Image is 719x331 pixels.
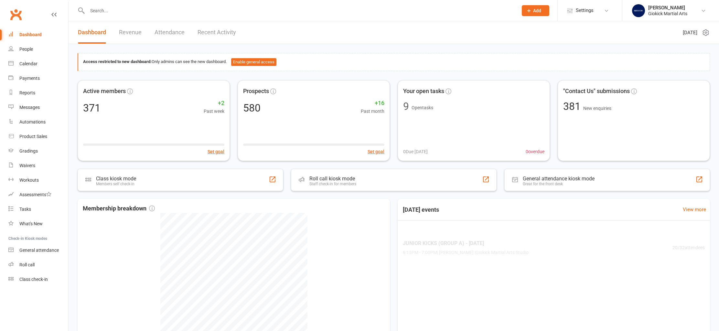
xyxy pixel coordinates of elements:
[648,11,687,16] div: Giokick Martial Arts
[672,244,705,251] span: 20 / 32 attendees
[523,176,595,182] div: General attendance kiosk mode
[8,144,68,158] a: Gradings
[8,86,68,100] a: Reports
[83,204,155,213] span: Membership breakdown
[19,76,40,81] div: Payments
[563,100,583,112] span: 381
[403,249,529,256] span: 6:15PM - 7:00PM | [PERSON_NAME] | Giokick Martial Arts Studio
[198,21,236,44] a: Recent Activity
[309,182,356,186] div: Staff check-in for members
[683,206,706,213] a: View more
[522,5,549,16] button: Add
[19,192,51,197] div: Assessments
[19,32,42,37] div: Dashboard
[8,42,68,57] a: People
[8,129,68,144] a: Product Sales
[19,119,46,124] div: Automations
[19,163,35,168] div: Waivers
[19,177,39,183] div: Workouts
[243,103,261,113] div: 580
[243,87,269,96] span: Prospects
[19,61,38,66] div: Calendar
[8,100,68,115] a: Messages
[8,202,68,217] a: Tasks
[8,272,68,287] a: Class kiosk mode
[8,115,68,129] a: Automations
[19,90,35,95] div: Reports
[8,187,68,202] a: Assessments
[155,21,185,44] a: Attendance
[208,148,224,155] button: Set goal
[8,258,68,272] a: Roll call
[8,243,68,258] a: General attendance kiosk mode
[8,173,68,187] a: Workouts
[368,148,384,155] button: Set goal
[309,176,356,182] div: Roll call kiosk mode
[19,105,40,110] div: Messages
[85,6,513,15] input: Search...
[8,217,68,231] a: What's New
[19,207,31,212] div: Tasks
[361,99,384,108] span: +16
[8,158,68,173] a: Waivers
[19,248,59,253] div: General attendance
[361,108,384,115] span: Past month
[403,101,409,112] div: 9
[8,27,68,42] a: Dashboard
[403,240,529,248] span: JUNIOR KICKS (GROUP A) - [DATE]
[119,21,142,44] a: Revenue
[19,262,35,267] div: Roll call
[398,204,444,216] h3: [DATE] events
[19,221,43,226] div: What's New
[563,87,630,96] span: "Contact Us" submissions
[648,5,687,11] div: [PERSON_NAME]
[412,105,433,110] span: Open tasks
[523,182,595,186] div: Great for the front desk
[96,182,136,186] div: Members self check-in
[204,108,224,115] span: Past week
[19,148,38,154] div: Gradings
[403,87,444,96] span: Your open tasks
[96,176,136,182] div: Class kiosk mode
[19,47,33,52] div: People
[583,106,611,111] span: New enquiries
[683,29,697,37] span: [DATE]
[83,87,126,96] span: Active members
[632,4,645,17] img: thumb_image1695682096.png
[403,148,428,155] span: 0 Due [DATE]
[83,59,152,64] strong: Access restricted to new dashboard:
[19,277,48,282] div: Class check-in
[8,57,68,71] a: Calendar
[8,71,68,86] a: Payments
[8,6,24,23] a: Clubworx
[83,58,705,66] div: Only admins can see the new dashboard.
[526,148,544,155] span: 0 overdue
[19,134,47,139] div: Product Sales
[231,58,276,66] button: Enable general access
[83,103,101,113] div: 371
[204,99,224,108] span: +2
[533,8,541,13] span: Add
[78,21,106,44] a: Dashboard
[576,3,594,18] span: Settings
